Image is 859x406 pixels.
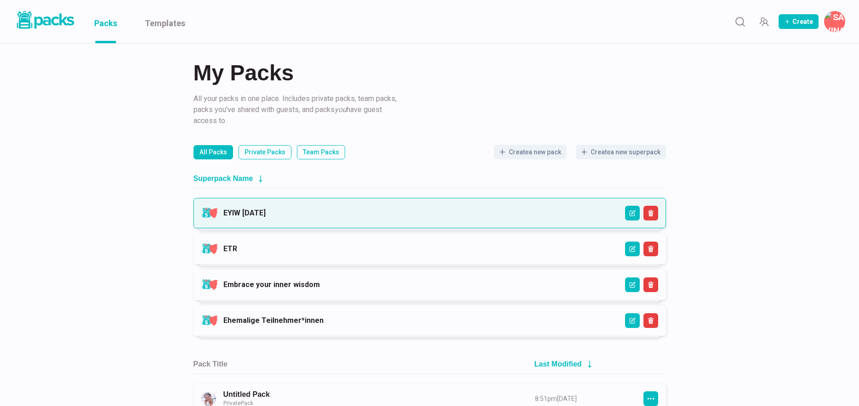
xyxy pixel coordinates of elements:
[14,9,76,31] img: Packs logo
[625,313,640,328] button: Edit
[625,206,640,220] button: Edit
[755,12,773,31] button: Manage Team Invites
[576,145,666,159] button: Createa new superpack
[494,145,567,159] button: Createa new pack
[779,14,819,29] button: Create Pack
[245,147,285,157] p: Private Packs
[199,147,227,157] p: All Packs
[335,105,347,114] i: you
[14,9,76,34] a: Packs logo
[535,360,582,368] h2: Last Modified
[824,11,845,32] button: Savina Tilmann
[643,206,658,220] button: Delete Superpack
[625,277,640,292] button: Edit
[643,242,658,256] button: Delete Superpack
[643,277,658,292] button: Delete Superpack
[625,242,640,256] button: Edit
[193,62,666,84] h2: My Packs
[303,147,339,157] p: Team Packs
[193,360,228,368] h2: Pack Title
[193,174,253,183] h2: Superpack Name
[643,313,658,328] button: Delete Superpack
[731,12,749,31] button: Search
[193,93,400,126] p: All your packs in one place. Includes private packs, team packs, packs you've shared with guests,...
